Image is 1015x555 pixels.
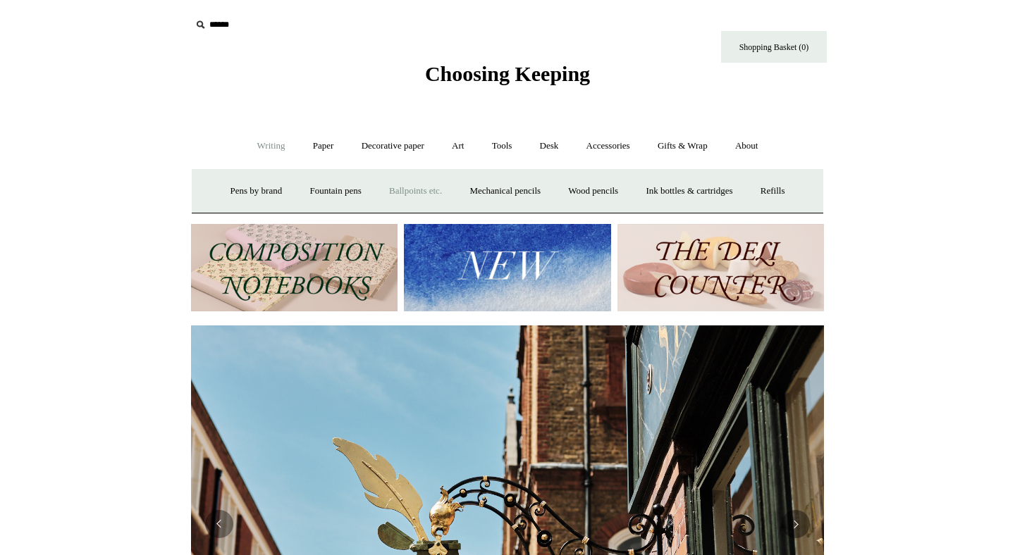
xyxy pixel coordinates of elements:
[425,62,590,85] span: Choosing Keeping
[218,173,295,210] a: Pens by brand
[555,173,631,210] a: Wood pencils
[300,127,347,165] a: Paper
[457,173,553,210] a: Mechanical pencils
[633,173,745,210] a: Ink bottles & cartridges
[645,127,720,165] a: Gifts & Wrap
[191,224,398,312] img: 202302 Composition ledgers.jpg__PID:69722ee6-fa44-49dd-a067-31375e5d54ec
[425,73,590,83] a: Choosing Keeping
[527,127,572,165] a: Desk
[349,127,437,165] a: Decorative paper
[439,127,476,165] a: Art
[574,127,643,165] a: Accessories
[245,127,298,165] a: Writing
[479,127,525,165] a: Tools
[721,31,827,63] a: Shopping Basket (0)
[617,224,824,312] img: The Deli Counter
[782,510,810,538] button: Next
[404,224,610,312] img: New.jpg__PID:f73bdf93-380a-4a35-bcfe-7823039498e1
[376,173,455,210] a: Ballpoints etc.
[205,510,233,538] button: Previous
[748,173,798,210] a: Refills
[722,127,771,165] a: About
[297,173,374,210] a: Fountain pens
